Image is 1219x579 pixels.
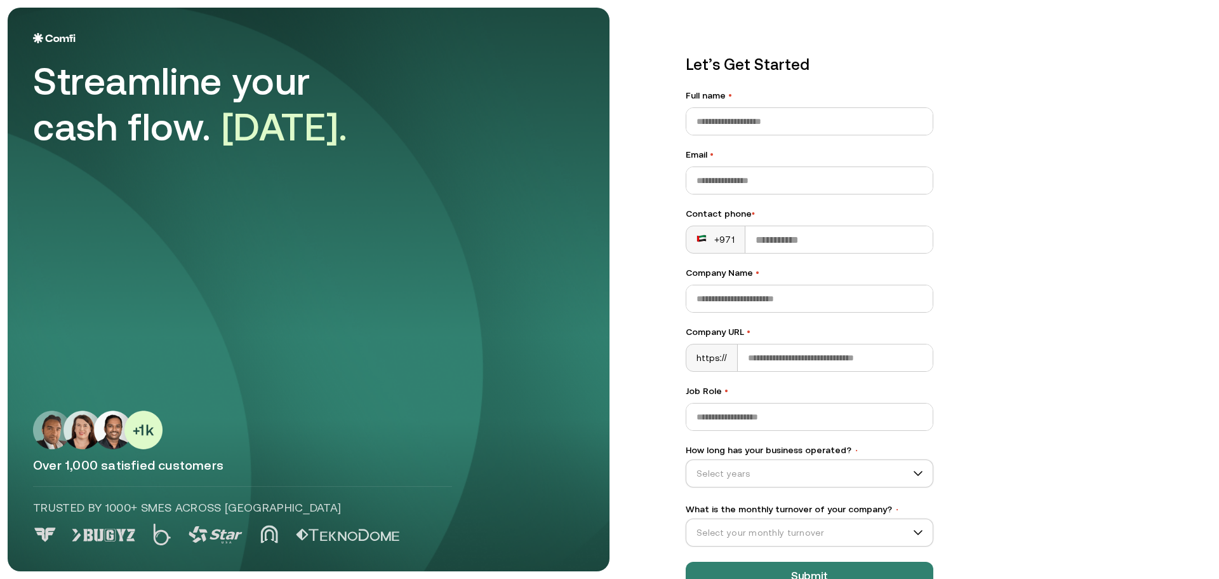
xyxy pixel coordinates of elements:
[686,148,933,161] label: Email
[752,208,755,219] span: •
[756,268,759,278] span: •
[686,503,933,516] label: What is the monthly turnover of your company?
[33,33,76,43] img: Logo
[747,327,750,337] span: •
[710,149,714,160] span: •
[728,90,732,100] span: •
[260,525,278,543] img: Logo 4
[222,105,348,149] span: [DATE].
[686,344,738,371] div: https://
[686,325,933,339] label: Company URL
[296,529,399,542] img: Logo 5
[33,457,584,473] p: Over 1,000 satisfied customers
[686,444,933,457] label: How long has your business operated?
[686,207,933,221] div: Contact phone
[72,529,135,542] img: Logo 1
[854,446,859,455] span: •
[696,233,735,246] div: +971
[724,386,728,396] span: •
[895,505,900,514] span: •
[686,89,933,102] label: Full name
[686,385,933,398] label: Job Role
[686,53,933,76] p: Let’s Get Started
[686,266,933,280] label: Company Name
[33,58,389,150] div: Streamline your cash flow.
[153,524,171,545] img: Logo 2
[189,526,243,543] img: Logo 3
[33,528,57,542] img: Logo 0
[33,500,452,516] p: Trusted by 1000+ SMEs across [GEOGRAPHIC_DATA]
